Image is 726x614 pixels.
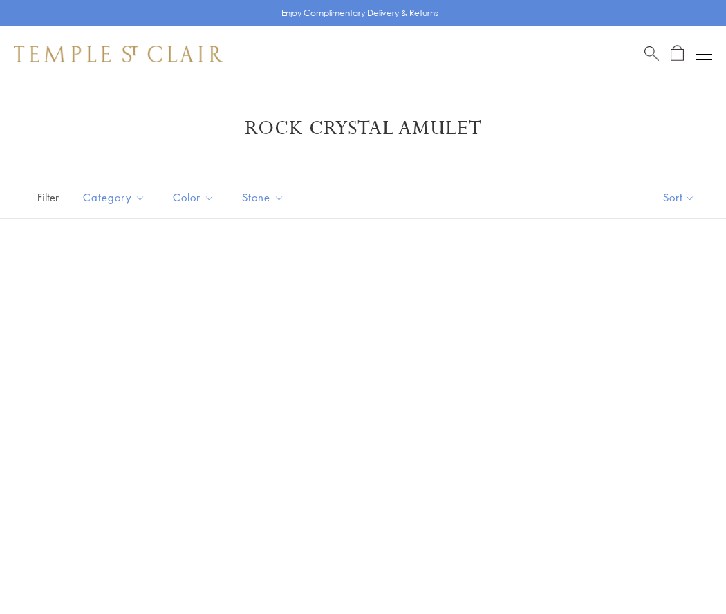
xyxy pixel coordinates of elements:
[162,182,225,213] button: Color
[166,189,225,206] span: Color
[696,46,712,62] button: Open navigation
[35,116,691,141] h1: Rock Crystal Amulet
[14,46,223,62] img: Temple St. Clair
[644,45,659,62] a: Search
[671,45,684,62] a: Open Shopping Bag
[235,189,295,206] span: Stone
[632,176,726,218] button: Show sort by
[76,189,156,206] span: Category
[232,182,295,213] button: Stone
[281,6,438,20] p: Enjoy Complimentary Delivery & Returns
[73,182,156,213] button: Category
